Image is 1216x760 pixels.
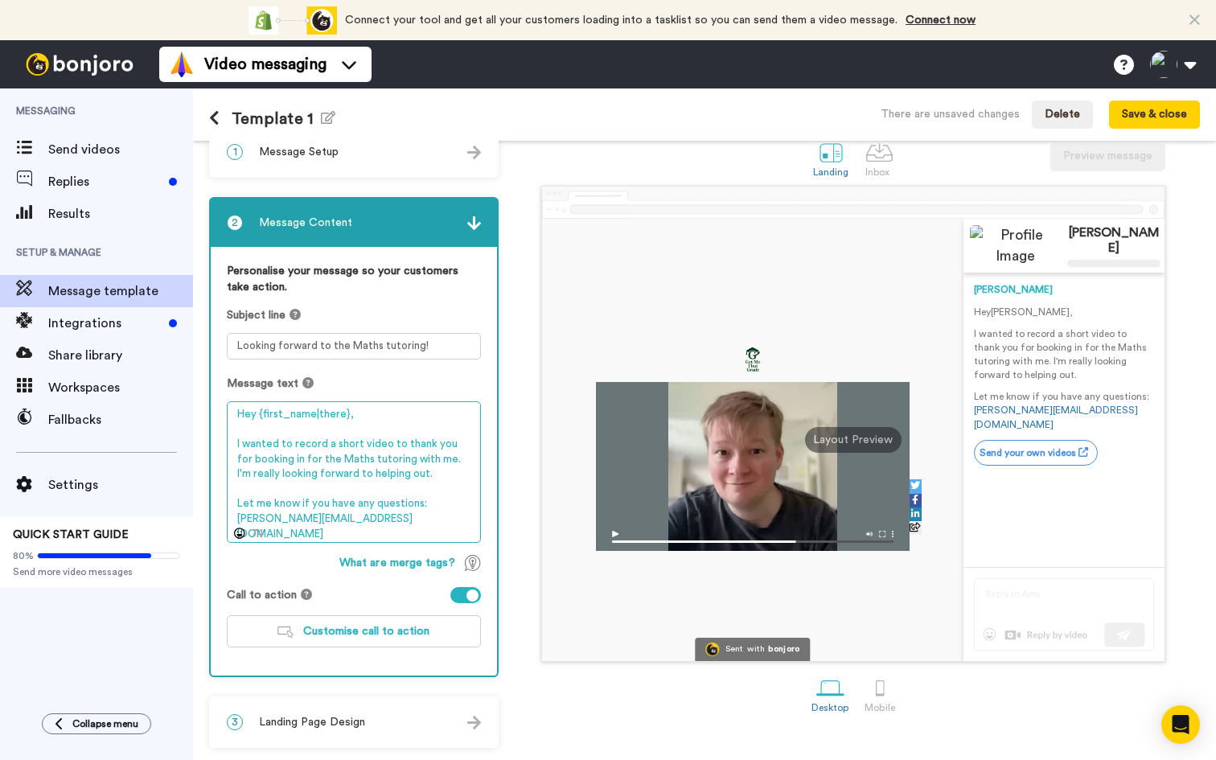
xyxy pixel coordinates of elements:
[467,716,481,729] img: arrow.svg
[227,376,298,392] span: Message text
[249,6,337,35] div: animation
[227,615,481,647] button: Customise call to action
[48,281,193,301] span: Message template
[48,410,193,429] span: Fallbacks
[72,717,138,730] span: Collapse menu
[596,523,910,551] img: player-controls-full.svg
[209,696,499,748] div: 3Landing Page Design
[857,666,902,721] a: Mobile
[48,314,162,333] span: Integrations
[48,140,193,159] span: Send videos
[169,51,195,77] img: vm-color.svg
[970,225,1061,266] img: Profile Image
[857,130,902,186] a: Inbox
[805,427,902,453] div: Layout Preview
[259,215,352,231] span: Message Content
[227,144,243,160] span: 1
[227,401,481,543] textarea: Hey {first_name|there}, I wanted to record a short video to thank you for booking in for the Math...
[13,565,180,578] span: Send more video messages
[209,126,499,178] div: 1Message Setup
[227,587,297,603] span: Call to action
[865,702,894,713] div: Mobile
[803,666,857,721] a: Desktop
[227,215,243,231] span: 2
[209,109,335,128] h1: Template 1
[465,555,481,571] img: TagTips.svg
[1032,101,1093,129] button: Delete
[339,555,455,571] span: What are merge tags?
[1161,705,1200,744] div: Open Intercom Messenger
[813,166,849,178] div: Landing
[227,714,243,730] span: 3
[48,346,193,365] span: Share library
[48,172,162,191] span: Replies
[259,714,365,730] span: Landing Page Design
[1050,142,1165,171] button: Preview message
[738,345,767,374] img: 2dd9ac1b-05f2-4c5b-96ac-21473f69e36b
[974,578,1154,651] img: reply-preview.svg
[259,144,339,160] span: Message Setup
[19,53,140,76] img: bj-logo-header-white.svg
[48,475,193,495] span: Settings
[705,643,719,656] img: Bonjoro Logo
[974,440,1098,466] a: Send your own videos
[1067,225,1161,256] div: [PERSON_NAME]
[865,166,894,178] div: Inbox
[974,283,1154,297] div: [PERSON_NAME]
[974,306,1154,319] p: Hey [PERSON_NAME] ,
[467,216,481,230] img: arrow.svg
[768,645,799,654] div: bonjoro
[42,713,151,734] button: Collapse menu
[227,307,286,323] span: Subject line
[881,106,1020,122] div: There are unsaved changes
[227,263,481,295] label: Personalise your message so your customers take action.
[204,53,327,76] span: Video messaging
[467,146,481,159] img: arrow.svg
[13,549,34,562] span: 80%
[48,378,193,397] span: Workspaces
[974,327,1154,383] p: I wanted to record a short video to thank you for booking in for the Maths tutoring with me. I'm ...
[227,333,481,359] textarea: Looking forward to the Maths tutoring!
[303,626,429,637] span: Customise call to action
[974,405,1138,429] a: [PERSON_NAME][EMAIL_ADDRESS][DOMAIN_NAME]
[1109,101,1200,129] button: Save & close
[811,702,849,713] div: Desktop
[48,204,193,224] span: Results
[974,390,1154,431] p: Let me know if you have any questions:
[805,130,857,186] a: Landing
[906,14,976,26] a: Connect now
[725,645,764,654] div: Sent with
[345,14,898,26] span: Connect your tool and get all your customers loading into a tasklist so you can send them a video...
[277,626,294,638] img: customiseCTA.svg
[13,529,129,540] span: QUICK START GUIDE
